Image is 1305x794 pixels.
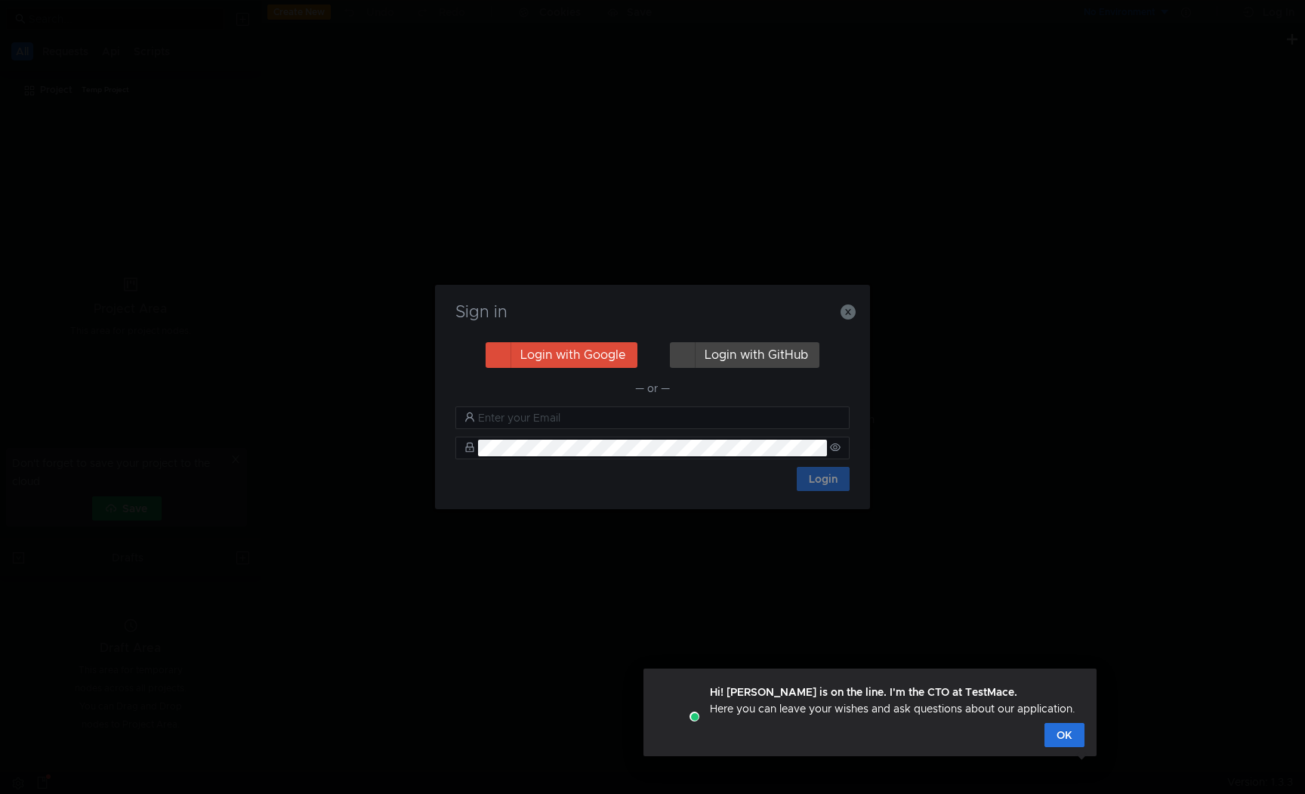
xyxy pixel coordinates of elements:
input: Enter your Email [478,409,841,426]
button: Login with Google [486,342,637,368]
h3: Sign in [453,303,852,321]
div: Here you can leave your wishes and ask questions about our application. [710,684,1075,717]
button: OK [1044,723,1084,747]
strong: Hi! [PERSON_NAME] is on the line. I'm the CTO at TestMace. [710,685,1017,699]
button: Login with GitHub [670,342,819,368]
div: — or — [455,379,850,397]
